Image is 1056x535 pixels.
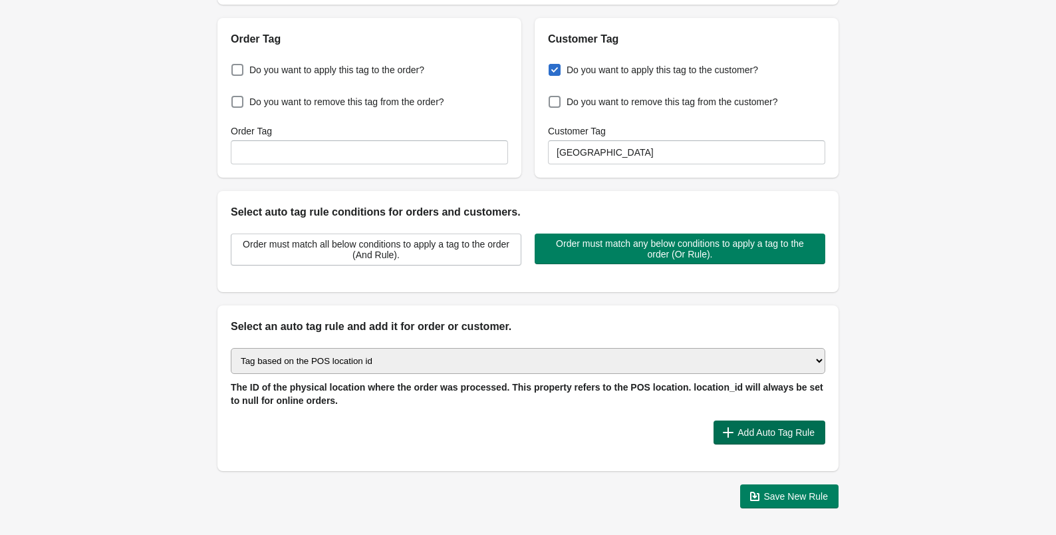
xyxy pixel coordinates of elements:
h2: Order Tag [231,31,508,47]
label: Customer Tag [548,124,606,138]
button: Order must match all below conditions to apply a tag to the order (And Rule). [231,234,521,266]
h2: Select an auto tag rule and add it for order or customer. [231,319,825,335]
button: Order must match any below conditions to apply a tag to the order (Or Rule). [535,234,825,264]
span: Add Auto Tag Rule [737,427,815,438]
span: Order must match all below conditions to apply a tag to the order (And Rule). [242,239,510,260]
label: Order Tag [231,124,272,138]
span: Order must match any below conditions to apply a tag to the order (Or Rule). [545,238,815,260]
button: Add Auto Tag Rule [714,421,825,445]
span: Do you want to apply this tag to the customer? [567,63,758,77]
h2: Select auto tag rule conditions for orders and customers. [231,204,825,220]
span: The ID of the physical location where the order was processed. This property refers to the POS lo... [231,382,823,406]
span: Do you want to remove this tag from the customer? [567,95,777,108]
span: Do you want to apply this tag to the order? [249,63,424,77]
h2: Customer Tag [548,31,825,47]
span: Save New Rule [764,491,829,502]
button: Save New Rule [740,484,839,508]
span: Do you want to remove this tag from the order? [249,95,444,108]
